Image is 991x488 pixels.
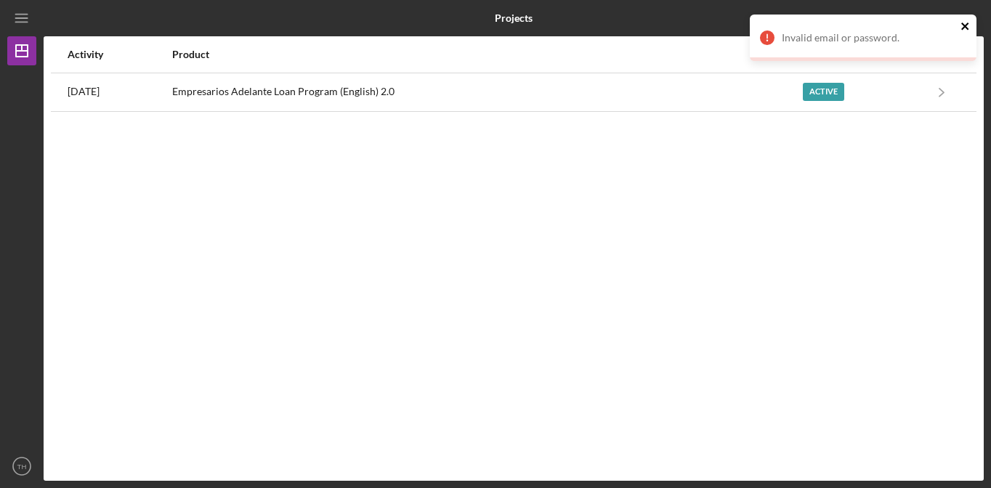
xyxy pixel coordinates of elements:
button: TH [7,452,36,481]
div: Invalid email or password. [782,32,956,44]
div: Active [803,83,844,101]
text: TH [17,463,27,471]
div: Empresarios Adelante Loan Program (English) 2.0 [172,74,801,110]
div: Product [172,49,801,60]
b: Projects [495,12,533,24]
div: Activity [68,49,171,60]
time: 2025-09-10 16:50 [68,86,100,97]
button: close [960,20,971,34]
